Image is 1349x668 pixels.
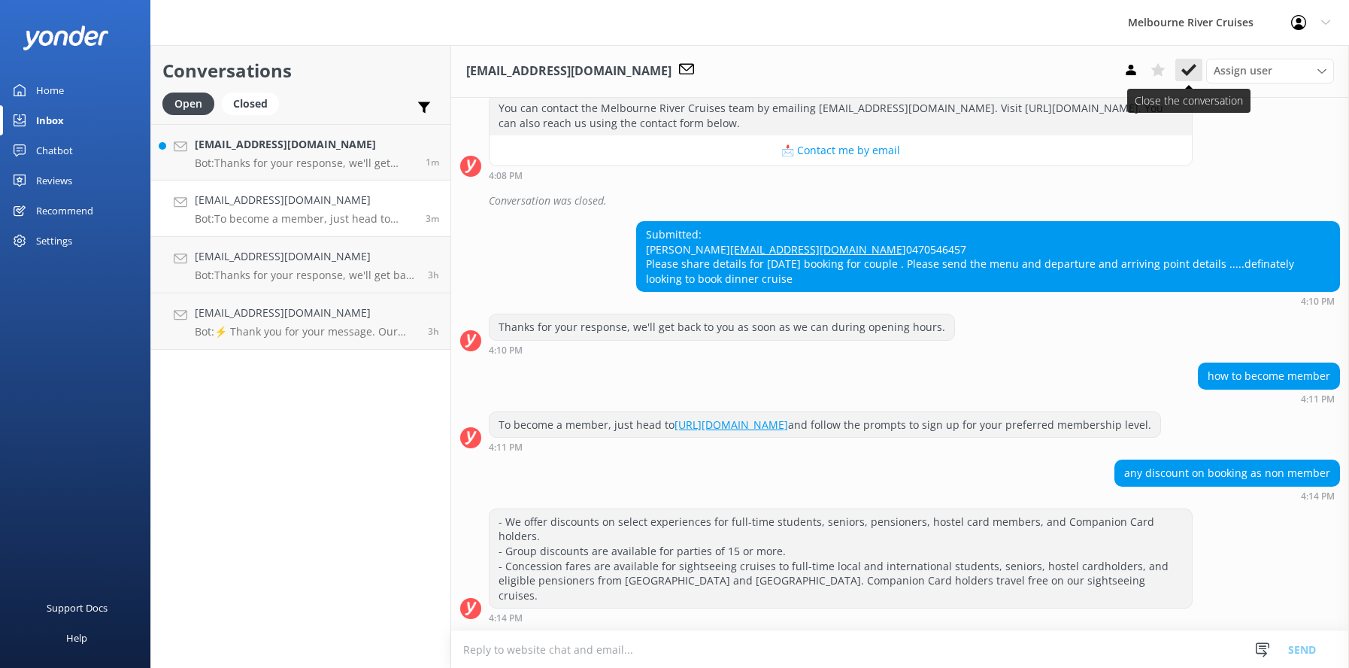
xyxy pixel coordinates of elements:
[1301,492,1335,501] strong: 4:14 PM
[195,305,417,321] h4: [EMAIL_ADDRESS][DOMAIN_NAME]
[1198,393,1340,404] div: Sep 01 2025 04:11pm (UTC +10:00) Australia/Sydney
[489,172,523,181] strong: 4:08 PM
[36,226,72,256] div: Settings
[490,135,1192,165] button: 📩 Contact me by email
[151,124,450,181] a: [EMAIL_ADDRESS][DOMAIN_NAME]Bot:Thanks for your response, we'll get back to you as soon as we can...
[1214,62,1272,79] span: Assign user
[195,212,414,226] p: Bot: To become a member, just head to [URL][DOMAIN_NAME] and follow the prompts to sign up for yo...
[636,296,1340,306] div: Sep 01 2025 04:10pm (UTC +10:00) Australia/Sydney
[426,156,439,169] span: Sep 01 2025 04:13pm (UTC +10:00) Australia/Sydney
[466,62,671,81] h3: [EMAIL_ADDRESS][DOMAIN_NAME]
[489,188,1340,214] div: Conversation was closed.
[1114,490,1340,501] div: Sep 01 2025 04:14pm (UTC +10:00) Australia/Sydney
[1199,363,1339,389] div: how to become member
[490,314,954,340] div: Thanks for your response, we'll get back to you as soon as we can during opening hours.
[195,192,414,208] h4: [EMAIL_ADDRESS][DOMAIN_NAME]
[490,96,1192,135] div: You can contact the Melbourne River Cruises team by emailing [EMAIL_ADDRESS][DOMAIN_NAME]. Visit ...
[151,181,450,237] a: [EMAIL_ADDRESS][DOMAIN_NAME]Bot:To become a member, just head to [URL][DOMAIN_NAME] and follow th...
[36,75,64,105] div: Home
[66,623,87,653] div: Help
[730,242,906,257] a: [EMAIL_ADDRESS][DOMAIN_NAME]
[195,325,417,339] p: Bot: ⚡ Thank you for your message. Our office hours are Mon - Fri 9.30am - 5pm. We'll get back to...
[460,188,1340,214] div: 2025-09-01T06:08:43.638
[162,95,222,111] a: Open
[489,346,523,355] strong: 4:10 PM
[1301,395,1335,404] strong: 4:11 PM
[489,614,523,623] strong: 4:14 PM
[489,442,1161,452] div: Sep 01 2025 04:11pm (UTC +10:00) Australia/Sydney
[195,136,414,153] h4: [EMAIL_ADDRESS][DOMAIN_NAME]
[162,93,214,115] div: Open
[489,170,1193,181] div: Sep 01 2025 04:08pm (UTC +10:00) Australia/Sydney
[195,269,417,282] p: Bot: Thanks for your response, we'll get back to you as soon as we can during opening hours.
[489,443,523,452] strong: 4:11 PM
[151,237,450,293] a: [EMAIL_ADDRESS][DOMAIN_NAME]Bot:Thanks for your response, we'll get back to you as soon as we can...
[195,156,414,170] p: Bot: Thanks for your response, we'll get back to you as soon as we can during opening hours.
[222,93,279,115] div: Closed
[428,325,439,338] span: Sep 01 2025 12:42pm (UTC +10:00) Australia/Sydney
[36,165,72,196] div: Reviews
[1206,59,1334,83] div: Assign User
[195,248,417,265] h4: [EMAIL_ADDRESS][DOMAIN_NAME]
[490,509,1192,609] div: - We offer discounts on select experiences for full-time students, seniors, pensioners, hostel ca...
[36,135,73,165] div: Chatbot
[1115,460,1339,486] div: any discount on booking as non member
[426,212,439,225] span: Sep 01 2025 04:11pm (UTC +10:00) Australia/Sydney
[490,412,1160,438] div: To become a member, just head to and follow the prompts to sign up for your preferred membership ...
[489,612,1193,623] div: Sep 01 2025 04:14pm (UTC +10:00) Australia/Sydney
[36,196,93,226] div: Recommend
[1301,297,1335,306] strong: 4:10 PM
[489,345,955,355] div: Sep 01 2025 04:10pm (UTC +10:00) Australia/Sydney
[47,593,108,623] div: Support Docs
[637,222,1339,291] div: Submitted: [PERSON_NAME] 0470546457 Please share details for [DATE] booking for couple . Please s...
[23,26,109,50] img: yonder-white-logo.png
[162,56,439,85] h2: Conversations
[151,293,450,350] a: [EMAIL_ADDRESS][DOMAIN_NAME]Bot:⚡ Thank you for your message. Our office hours are Mon - Fri 9.30...
[674,417,788,432] a: [URL][DOMAIN_NAME]
[36,105,64,135] div: Inbox
[428,269,439,281] span: Sep 01 2025 12:45pm (UTC +10:00) Australia/Sydney
[222,95,286,111] a: Closed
